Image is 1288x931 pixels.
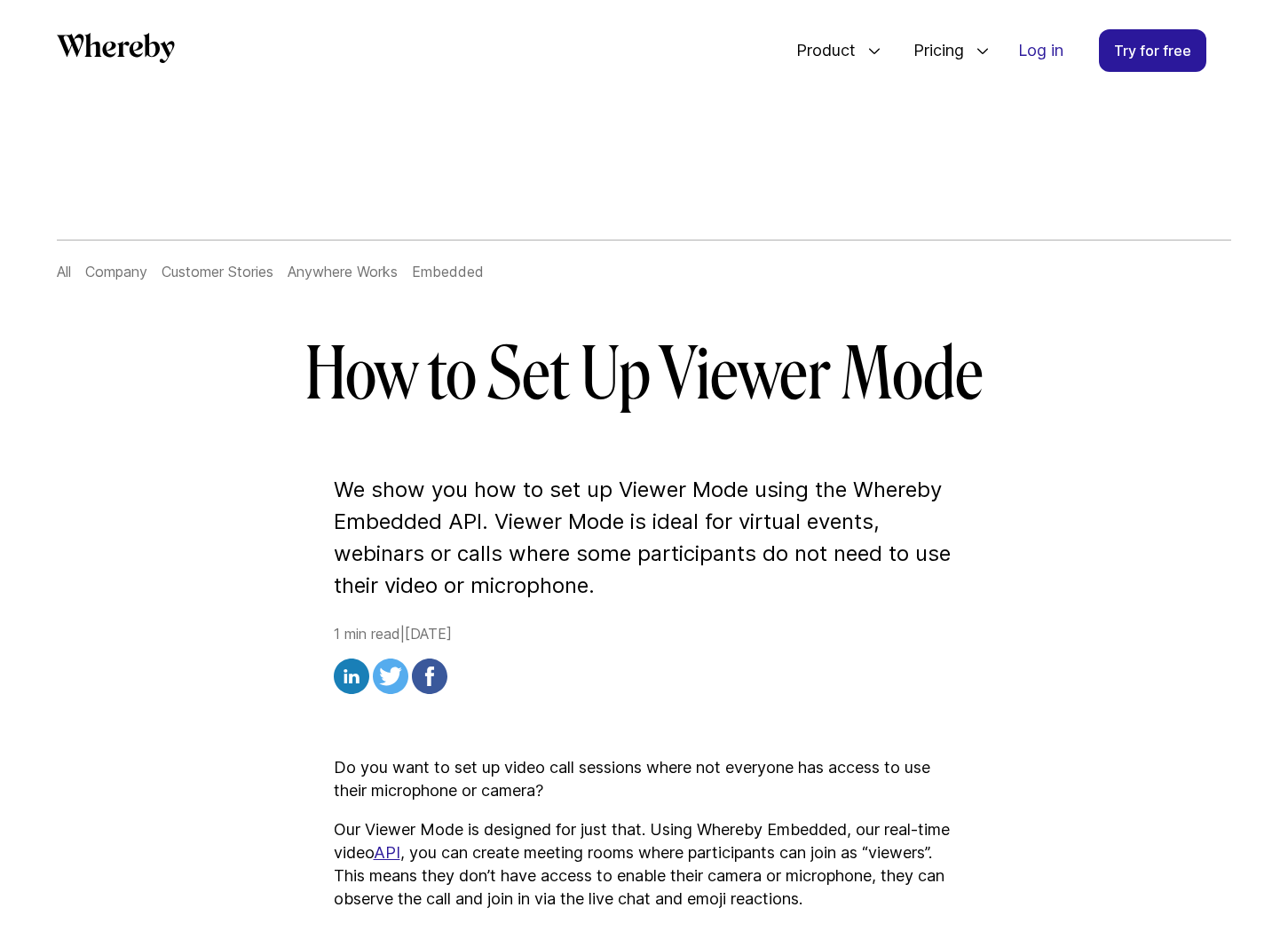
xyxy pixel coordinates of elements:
img: linkedin [334,659,369,694]
a: Customer Stories [162,263,273,280]
svg: Whereby [57,33,175,63]
p: We show you how to set up Viewer Mode using the Whereby Embedded API. Viewer Mode is ideal for vi... [334,474,955,602]
div: 1 min read | [DATE] [334,623,955,699]
img: twitter [373,659,408,694]
a: Embedded [412,263,484,280]
p: Our Viewer Mode is designed for just that. Using Whereby Embedded, our real-time video , you can ... [334,818,955,911]
a: Log in [1004,30,1078,71]
a: API [374,843,400,862]
h1: How to Set Up Viewer Mode [133,332,1156,417]
span: Product [778,21,860,80]
span: Pricing [896,21,968,80]
a: All [57,263,71,280]
a: Company [85,263,147,280]
a: Whereby [57,33,175,69]
p: Do you want to set up video call sessions where not everyone has access to use their microphone o... [334,756,955,802]
a: Anywhere Works [288,263,398,280]
img: facebook [412,659,447,694]
a: Try for free [1099,29,1206,72]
